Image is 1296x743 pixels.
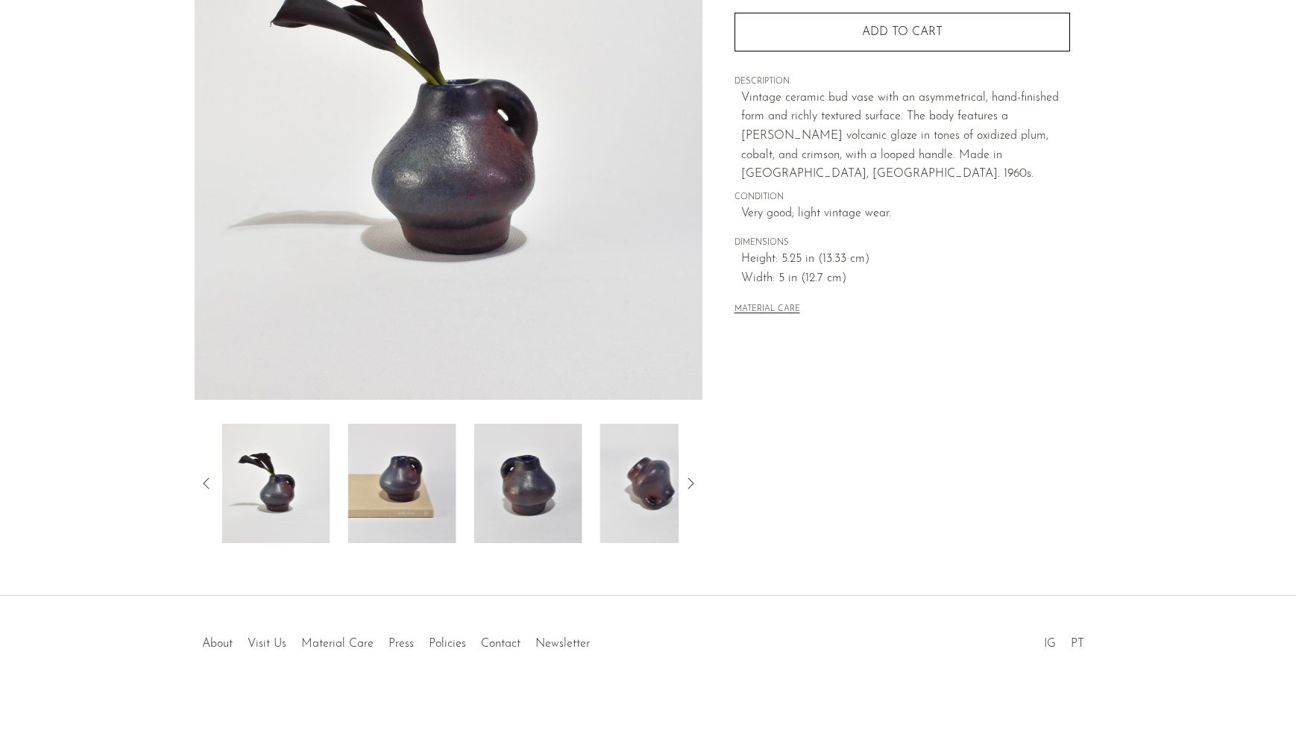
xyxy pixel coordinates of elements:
[202,638,233,650] a: About
[481,638,520,650] a: Contact
[734,304,800,316] button: MATERIAL CARE
[741,204,1070,224] span: Very good; light vintage wear.
[734,191,1070,204] span: CONDITION
[734,13,1070,51] button: Add to cart
[429,638,466,650] a: Policies
[734,236,1070,250] span: DIMENSIONS
[301,638,374,650] a: Material Care
[600,424,708,543] img: Stoneware Ceramic Bud Vase
[348,424,456,543] img: Stoneware Ceramic Bud Vase
[474,424,582,543] img: Stoneware Ceramic Bud Vase
[222,424,330,543] img: Stoneware Ceramic Bud Vase
[734,75,1070,89] span: DESCRIPTION
[741,269,1070,289] span: Width: 5 in (12.7 cm)
[1037,626,1092,654] ul: Social Medias
[1044,638,1056,650] a: IG
[741,89,1070,184] p: Vintage ceramic bud vase with an asymmetrical, hand-finished form and richly textured surface. Th...
[862,26,943,38] span: Add to cart
[195,626,597,654] ul: Quick links
[389,638,414,650] a: Press
[1071,638,1084,650] a: PT
[248,638,286,650] a: Visit Us
[741,250,1070,269] span: Height: 5.25 in (13.33 cm)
